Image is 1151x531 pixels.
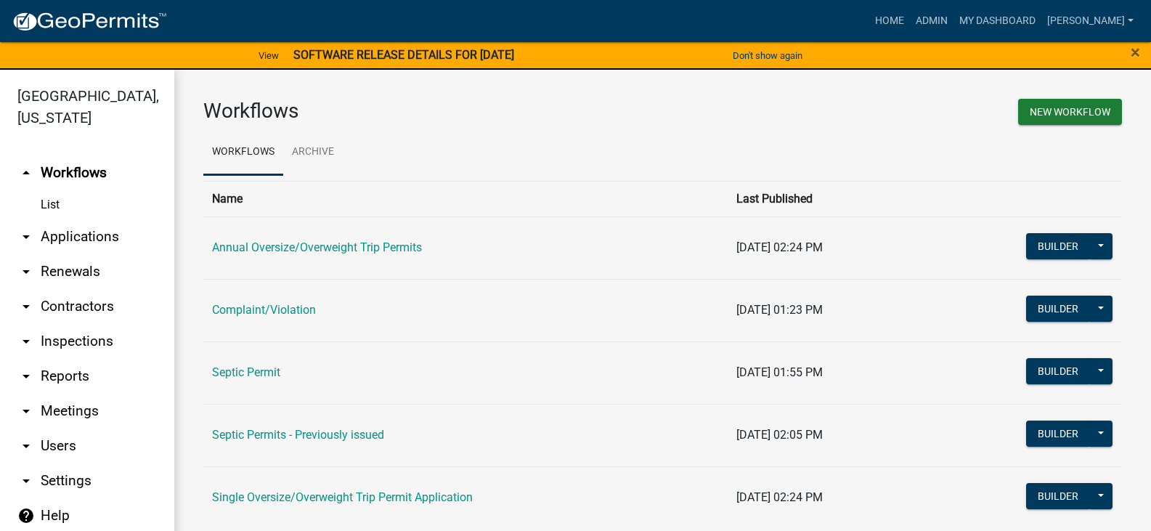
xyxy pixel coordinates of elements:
[17,368,35,385] i: arrow_drop_down
[203,99,652,123] h3: Workflows
[1026,233,1090,259] button: Builder
[1026,296,1090,322] button: Builder
[1026,358,1090,384] button: Builder
[203,181,728,216] th: Name
[212,303,316,317] a: Complaint/Violation
[293,48,514,62] strong: SOFTWARE RELEASE DETAILS FOR [DATE]
[736,428,823,442] span: [DATE] 02:05 PM
[17,228,35,246] i: arrow_drop_down
[910,7,953,35] a: Admin
[1131,44,1140,61] button: Close
[203,129,283,176] a: Workflows
[1026,421,1090,447] button: Builder
[736,365,823,379] span: [DATE] 01:55 PM
[953,7,1041,35] a: My Dashboard
[17,333,35,350] i: arrow_drop_down
[212,365,280,379] a: Septic Permit
[17,507,35,524] i: help
[212,428,384,442] a: Septic Permits - Previously issued
[17,263,35,280] i: arrow_drop_down
[736,303,823,317] span: [DATE] 01:23 PM
[17,472,35,490] i: arrow_drop_down
[1041,7,1139,35] a: [PERSON_NAME]
[17,164,35,182] i: arrow_drop_up
[212,240,422,254] a: Annual Oversize/Overweight Trip Permits
[1018,99,1122,125] button: New Workflow
[1131,42,1140,62] span: ×
[17,402,35,420] i: arrow_drop_down
[736,490,823,504] span: [DATE] 02:24 PM
[728,181,924,216] th: Last Published
[727,44,808,68] button: Don't show again
[1026,483,1090,509] button: Builder
[869,7,910,35] a: Home
[17,437,35,455] i: arrow_drop_down
[283,129,343,176] a: Archive
[17,298,35,315] i: arrow_drop_down
[212,490,473,504] a: Single Oversize/Overweight Trip Permit Application
[253,44,285,68] a: View
[736,240,823,254] span: [DATE] 02:24 PM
